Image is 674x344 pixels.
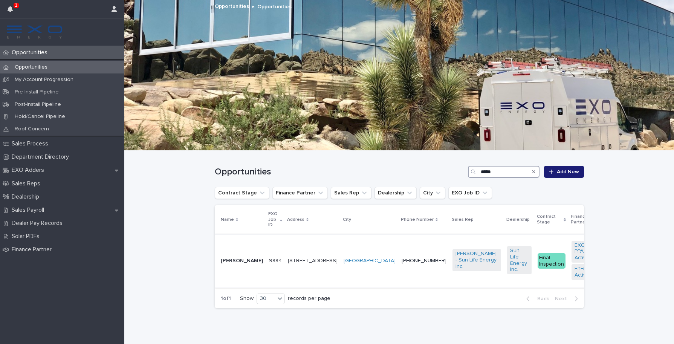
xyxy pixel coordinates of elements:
[9,126,55,132] p: Roof Concern
[9,49,53,56] p: Opportunities
[9,233,46,240] p: Solar PDFs
[9,76,79,83] p: My Account Progression
[257,2,292,10] p: Opportunities
[537,213,562,226] p: Contract Stage
[288,258,338,264] p: [STREET_ADDRESS]
[9,89,65,95] p: Pre-Install Pipeline
[9,180,46,187] p: Sales Reps
[215,167,465,177] h1: Opportunities
[575,266,591,278] a: EnFin - Active
[506,216,530,224] p: Dealership
[240,295,254,302] p: Show
[343,216,351,224] p: City
[288,295,330,302] p: records per page
[555,296,572,301] span: Next
[215,234,656,287] tr: [PERSON_NAME]98849884 [STREET_ADDRESS][GEOGRAPHIC_DATA] [PHONE_NUMBER][PERSON_NAME] - Sun Life En...
[257,295,275,303] div: 30
[9,153,75,161] p: Department Directory
[538,253,565,269] div: Final Inspection
[455,251,498,269] a: [PERSON_NAME] - Sun Life Energy Inc.
[8,5,17,18] div: 1
[272,187,328,199] button: Finance Partner
[331,187,371,199] button: Sales Rep
[9,140,54,147] p: Sales Process
[221,216,234,224] p: Name
[215,187,269,199] button: Contract Stage
[287,216,304,224] p: Address
[9,246,58,253] p: Finance Partner
[221,258,263,264] p: [PERSON_NAME]
[215,2,249,10] a: Opportunities
[544,166,584,178] a: Add New
[448,187,492,199] button: EXO Job ID
[6,24,63,40] img: FKS5r6ZBThi8E5hshIGi
[402,258,446,263] a: [PHONE_NUMBER]
[269,256,283,264] p: 9884
[401,216,434,224] p: Phone Number
[575,242,591,261] a: EXO PPA - Active
[9,113,71,120] p: Hold/Cancel Pipeline
[9,206,50,214] p: Sales Payroll
[9,64,53,70] p: Opportunities
[9,193,45,200] p: Dealership
[552,295,584,302] button: Next
[533,296,549,301] span: Back
[15,3,17,8] p: 1
[9,220,69,227] p: Dealer Pay Records
[344,258,396,264] a: [GEOGRAPHIC_DATA]
[468,166,540,178] input: Search
[420,187,445,199] button: City
[452,216,474,224] p: Sales Rep
[215,289,237,308] p: 1 of 1
[9,167,50,174] p: EXO Adders
[520,295,552,302] button: Back
[374,187,417,199] button: Dealership
[9,101,67,108] p: Post-Install Pipeline
[557,169,579,174] span: Add New
[510,248,529,273] a: Sun Life Energy Inc.
[571,213,595,226] p: Finance Partner
[268,210,278,229] p: EXO Job ID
